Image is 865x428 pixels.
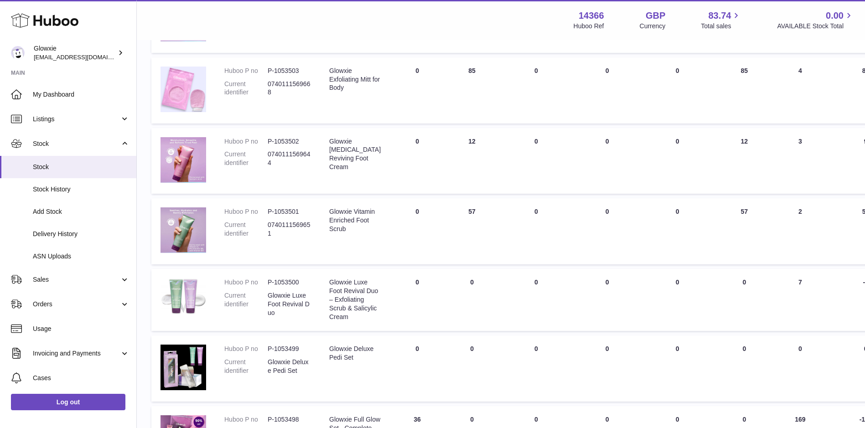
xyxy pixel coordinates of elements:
[499,269,573,331] td: 0
[329,345,381,362] div: Glowxie Deluxe Pedi Set
[713,128,775,194] td: 12
[161,67,206,112] img: product image
[777,22,854,31] span: AVAILABLE Stock Total
[268,358,311,375] dd: Glowxie Deluxe Pedi Set
[390,57,445,124] td: 0
[676,278,679,286] span: 0
[390,128,445,194] td: 0
[573,269,642,331] td: 0
[390,198,445,264] td: 0
[224,291,268,317] dt: Current identifier
[329,207,381,233] div: Glowxie Vitamin Enriched Foot Scrub
[268,80,311,97] dd: 0740111569668
[713,335,775,402] td: 0
[33,275,120,284] span: Sales
[329,67,381,93] div: Glowxie Exfoliating Mitt for Body
[161,345,206,390] img: product image
[573,57,642,124] td: 0
[224,67,268,75] dt: Huboo P no
[579,10,604,22] strong: 14366
[499,198,573,264] td: 0
[224,150,268,167] dt: Current identifier
[713,57,775,124] td: 85
[713,198,775,264] td: 57
[676,208,679,215] span: 0
[329,278,381,321] div: Glowxie Luxe Foot Revival Duo – Exfoliating Scrub & Salicylic Cream
[224,415,268,424] dt: Huboo P no
[161,207,206,253] img: product image
[701,22,741,31] span: Total sales
[33,90,129,99] span: My Dashboard
[33,325,129,333] span: Usage
[775,57,825,124] td: 4
[33,115,120,124] span: Listings
[224,80,268,97] dt: Current identifier
[34,44,116,62] div: Glowxie
[713,269,775,331] td: 0
[775,128,825,194] td: 3
[224,278,268,287] dt: Huboo P no
[777,10,854,31] a: 0.00 AVAILABLE Stock Total
[499,128,573,194] td: 0
[224,207,268,216] dt: Huboo P no
[33,252,129,261] span: ASN Uploads
[499,57,573,124] td: 0
[445,269,499,331] td: 0
[445,128,499,194] td: 12
[640,22,666,31] div: Currency
[268,67,311,75] dd: P-1053503
[33,185,129,194] span: Stock History
[445,335,499,402] td: 0
[445,57,499,124] td: 85
[268,278,311,287] dd: P-1053500
[573,128,642,194] td: 0
[33,139,120,148] span: Stock
[676,138,679,145] span: 0
[826,10,844,22] span: 0.00
[33,374,129,382] span: Cases
[708,10,731,22] span: 83.74
[161,137,206,183] img: product image
[775,269,825,331] td: 7
[268,415,311,424] dd: P-1053498
[11,394,125,410] a: Log out
[268,345,311,353] dd: P-1053499
[33,207,129,216] span: Add Stock
[33,300,120,309] span: Orders
[499,335,573,402] td: 0
[701,10,741,31] a: 83.74 Total sales
[390,335,445,402] td: 0
[775,198,825,264] td: 2
[224,345,268,353] dt: Huboo P no
[390,269,445,331] td: 0
[224,358,268,375] dt: Current identifier
[268,150,311,167] dd: 0740111569644
[34,53,134,61] span: [EMAIL_ADDRESS][DOMAIN_NAME]
[268,207,311,216] dd: P-1053501
[161,278,206,315] img: product image
[268,291,311,317] dd: Glowxie Luxe Foot Revival Duo
[268,221,311,238] dd: 0740111569651
[445,198,499,264] td: 57
[676,416,679,423] span: 0
[11,46,25,60] img: internalAdmin-14366@internal.huboo.com
[646,10,665,22] strong: GBP
[676,67,679,74] span: 0
[224,221,268,238] dt: Current identifier
[268,137,311,146] dd: P-1053502
[676,345,679,352] span: 0
[33,349,120,358] span: Invoicing and Payments
[33,163,129,171] span: Stock
[574,22,604,31] div: Huboo Ref
[329,137,381,172] div: Glowxie [MEDICAL_DATA] Reviving Foot Cream
[573,198,642,264] td: 0
[775,335,825,402] td: 0
[573,335,642,402] td: 0
[224,137,268,146] dt: Huboo P no
[33,230,129,238] span: Delivery History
